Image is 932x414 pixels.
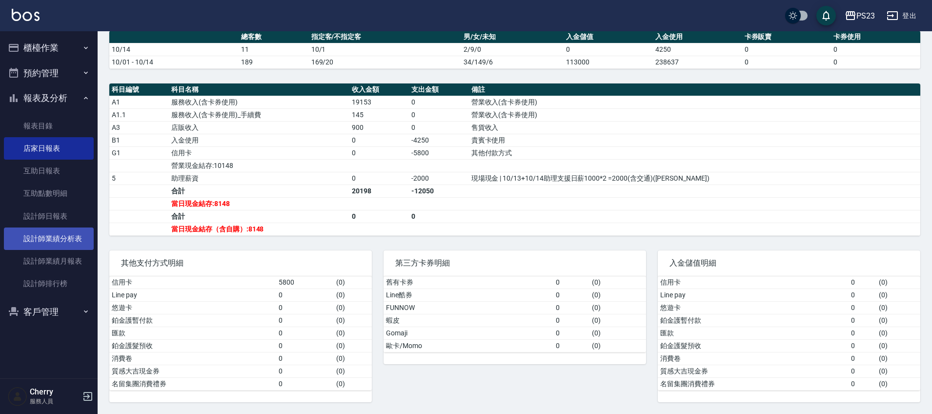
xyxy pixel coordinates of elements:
[553,289,590,301] td: 0
[658,365,849,377] td: 質感大吉現金券
[849,289,877,301] td: 0
[876,352,920,365] td: ( 0 )
[109,56,239,68] td: 10/01 - 10/14
[276,327,334,339] td: 0
[109,83,920,236] table: a dense table
[849,276,877,289] td: 0
[334,276,372,289] td: ( 0 )
[409,96,468,108] td: 0
[4,160,94,182] a: 互助日報表
[742,43,831,56] td: 0
[553,339,590,352] td: 0
[4,272,94,295] a: 設計師排行榜
[349,210,409,223] td: 0
[849,352,877,365] td: 0
[4,182,94,205] a: 互助點數明細
[349,172,409,185] td: 0
[849,339,877,352] td: 0
[309,43,462,56] td: 10/1
[276,365,334,377] td: 0
[349,83,409,96] th: 收入金額
[30,387,80,397] h5: Cherry
[564,31,653,43] th: 入金儲值
[334,301,372,314] td: ( 0 )
[409,121,468,134] td: 0
[658,276,920,391] table: a dense table
[109,172,169,185] td: 5
[169,210,349,223] td: 合計
[831,43,920,56] td: 0
[856,10,875,22] div: PS23
[653,43,742,56] td: 4250
[334,377,372,390] td: ( 0 )
[334,289,372,301] td: ( 0 )
[276,289,334,301] td: 0
[883,7,920,25] button: 登出
[334,352,372,365] td: ( 0 )
[461,31,564,43] th: 男/女/未知
[469,146,920,159] td: 其他付款方式
[109,289,276,301] td: Line pay
[4,85,94,111] button: 報表及分析
[169,197,349,210] td: 當日現金結存:8148
[334,327,372,339] td: ( 0 )
[469,134,920,146] td: 貴賓卡使用
[742,56,831,68] td: 0
[658,377,849,390] td: 名留集團消費禮券
[589,339,646,352] td: ( 0 )
[109,108,169,121] td: A1.1
[4,228,94,250] a: 設計師業績分析表
[384,276,646,352] table: a dense table
[409,108,468,121] td: 0
[109,276,372,391] table: a dense table
[658,289,849,301] td: Line pay
[469,108,920,121] td: 營業收入(含卡券使用)
[384,327,553,339] td: Gomaji
[109,301,276,314] td: 悠遊卡
[384,301,553,314] td: FUNNOW
[276,276,334,289] td: 5800
[109,83,169,96] th: 科目編號
[109,352,276,365] td: 消費卷
[169,134,349,146] td: 入金使用
[169,96,349,108] td: 服務收入(含卡券使用)
[8,387,27,406] img: Person
[169,159,349,172] td: 營業現金結存:10148
[109,121,169,134] td: A3
[653,56,742,68] td: 238637
[169,83,349,96] th: 科目名稱
[553,276,590,289] td: 0
[589,289,646,301] td: ( 0 )
[239,43,309,56] td: 11
[30,397,80,406] p: 服務人員
[239,56,309,68] td: 189
[4,205,94,228] a: 設計師日報表
[349,146,409,159] td: 0
[384,276,553,289] td: 舊有卡券
[469,121,920,134] td: 售貨收入
[553,301,590,314] td: 0
[169,108,349,121] td: 服務收入(含卡券使用)_手續費
[876,377,920,390] td: ( 0 )
[589,314,646,327] td: ( 0 )
[831,31,920,43] th: 卡券使用
[109,327,276,339] td: 匯款
[169,121,349,134] td: 店販收入
[849,365,877,377] td: 0
[334,314,372,327] td: ( 0 )
[169,223,349,235] td: 當日現金結存（含自購）:8148
[564,43,653,56] td: 0
[653,31,742,43] th: 入金使用
[109,365,276,377] td: 質感大吉現金券
[334,339,372,352] td: ( 0 )
[276,339,334,352] td: 0
[109,31,920,69] table: a dense table
[349,96,409,108] td: 19153
[816,6,836,25] button: save
[876,339,920,352] td: ( 0 )
[169,172,349,185] td: 助理薪資
[309,31,462,43] th: 指定客/不指定客
[109,377,276,390] td: 名留集團消費禮券
[276,301,334,314] td: 0
[469,96,920,108] td: 營業收入(含卡券使用)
